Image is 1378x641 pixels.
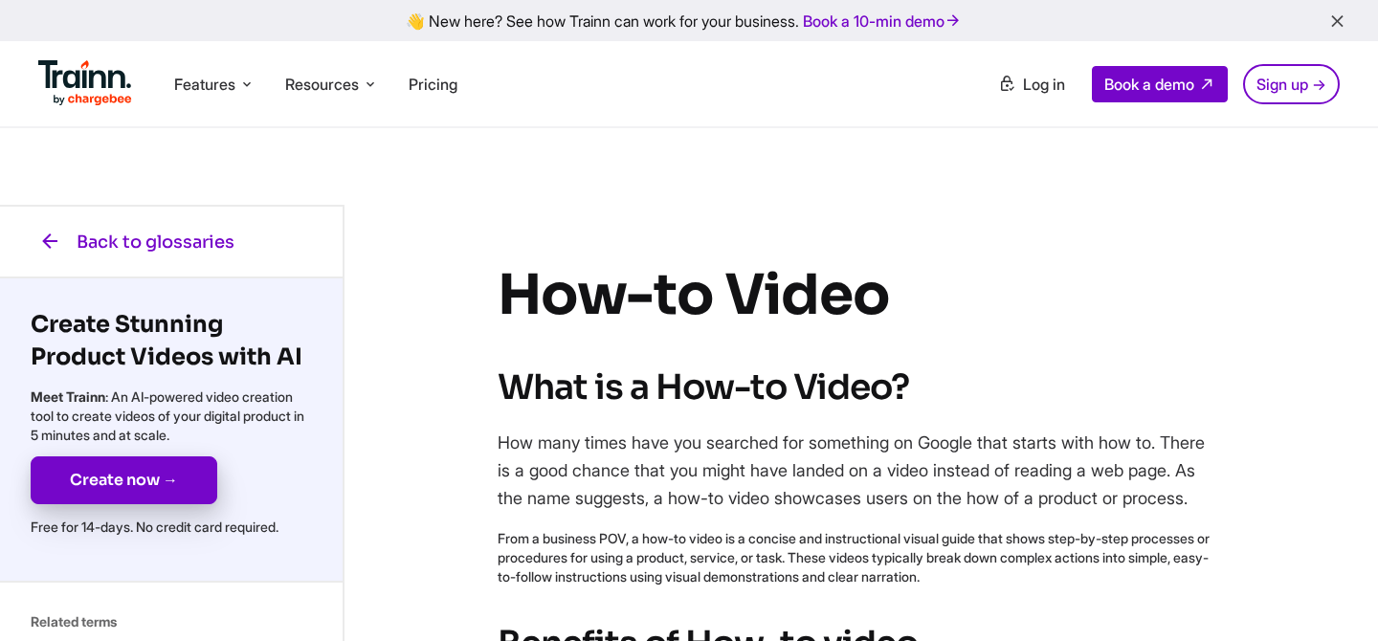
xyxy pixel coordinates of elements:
a: Pricing [409,75,457,94]
a: Book a 10-min demo [799,8,966,34]
section: From a business POV, a how-to video is a concise and instructional visual guide that shows step-b... [498,364,1215,586]
img: Trainn Logo [38,60,132,106]
h3: Create Stunning Product Videos with AI [31,309,304,373]
p: Free for 14-days. No credit card required. [31,518,304,537]
a: Create now → [31,456,217,504]
a: Log in [987,67,1077,101]
b: Meet Trainn [31,388,105,405]
p: How many times have you searched for something on Google that starts with how to. There is a good... [498,429,1215,512]
p: Related terms [31,613,312,630]
span: Features [174,74,235,95]
h2: What is a How-to Video? [498,364,1215,411]
span: Log in [1023,75,1065,94]
span: Resources [285,74,359,95]
a: Sign up → [1243,64,1340,104]
p: : An AI-powered video creation tool to create videos of your digital product in 5 minutes and at ... [31,387,304,445]
a: Book a demo [1092,66,1228,102]
div: 👋 New here? See how Trainn can work for your business. [11,11,1367,30]
h1: How-to Video [498,262,1215,329]
span: Book a demo [1104,75,1194,94]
